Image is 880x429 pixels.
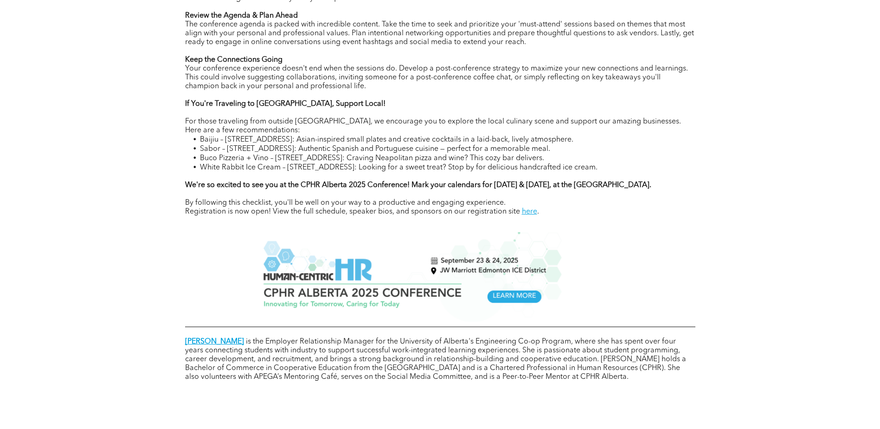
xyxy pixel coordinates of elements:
span: Buco Pizzeria + Vino – [STREET_ADDRESS]: Craving Neapolitan pizza and wine? This cozy bar delivers. [200,155,544,162]
a: here [522,208,537,215]
span: The conference agenda is packed with incredible content. Take the time to seek and prioritize you... [185,21,694,46]
span: Baijiu – [STREET_ADDRESS]: Asian-inspired small plates and creative cocktails in a laid-back, liv... [200,136,573,143]
strong: Review the Agenda & Plan Ahead [185,12,298,19]
span: White Rabbit Ice Cream – [STREET_ADDRESS]: Looking for a sweet treat? Stop by for delicious handc... [200,164,597,171]
span: By following this checklist, you'll be well on your way to a productive and engaging experience. [185,199,506,207]
strong: If You're Traveling to [GEOGRAPHIC_DATA], Support Local! [185,100,385,108]
span: Sabor – [STREET_ADDRESS]: Authentic Spanish and Portuguese cuisine — perfect for a memorable meal. [200,145,550,153]
a: [PERSON_NAME] [185,338,244,345]
span: Your conference experience doesn't end when the sessions do. Develop a post-conference strategy t... [185,65,688,90]
span: . [537,208,539,215]
strong: Keep the Connections Going [185,56,283,64]
strong: We're so excited to see you at the CPHR Alberta 2025 Conference! Mark your calendars for [DATE] &... [185,182,651,189]
span: For those traveling from outside [GEOGRAPHIC_DATA], we encourage you to explore the local culinar... [185,118,681,134]
span: Registration is now open! View the full schedule, speaker bios, and sponsors on our registration ... [185,208,520,215]
span: is the Employer Relationship Manager for the University of Alberta's Engineering Co-op Program, w... [185,338,686,381]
